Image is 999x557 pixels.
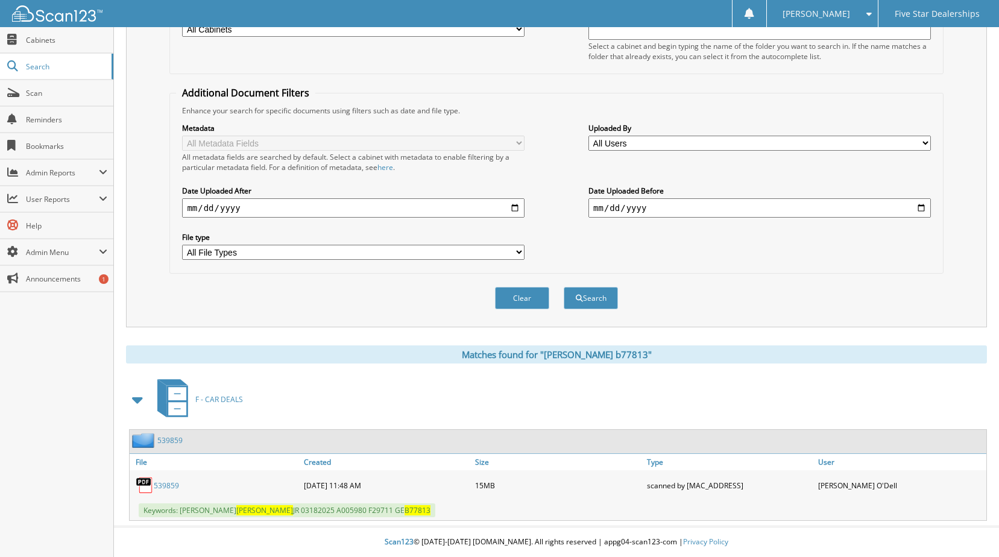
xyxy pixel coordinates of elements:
[126,345,987,363] div: Matches found for "[PERSON_NAME] b77813"
[157,435,183,445] a: 539859
[564,287,618,309] button: Search
[939,499,999,557] iframe: Chat Widget
[132,433,157,448] img: folder2.png
[301,473,472,497] div: [DATE] 11:48 AM
[236,505,293,515] span: [PERSON_NAME]
[644,454,815,470] a: Type
[182,186,525,196] label: Date Uploaded After
[26,247,99,257] span: Admin Menu
[495,287,549,309] button: Clear
[154,480,179,491] a: 539859
[26,168,99,178] span: Admin Reports
[815,473,986,497] div: [PERSON_NAME] O'Dell
[26,88,107,98] span: Scan
[472,454,643,470] a: Size
[472,473,643,497] div: 15MB
[895,10,980,17] span: Five Star Dealerships
[588,41,931,61] div: Select a cabinet and begin typing the name of the folder you want to search in. If the name match...
[150,376,243,423] a: F - CAR DEALS
[301,454,472,470] a: Created
[99,274,109,284] div: 1
[683,537,728,547] a: Privacy Policy
[182,152,525,172] div: All metadata fields are searched by default. Select a cabinet with metadata to enable filtering b...
[405,505,430,515] span: B77813
[182,232,525,242] label: File type
[176,105,936,116] div: Enhance your search for specific documents using filters such as date and file type.
[26,115,107,125] span: Reminders
[176,86,315,99] legend: Additional Document Filters
[385,537,414,547] span: Scan123
[114,527,999,557] div: © [DATE]-[DATE] [DOMAIN_NAME]. All rights reserved | appg04-scan123-com |
[139,503,435,517] span: Keywords: [PERSON_NAME] JR 03182025 A005980 F29711 GE
[182,198,525,218] input: start
[26,194,99,204] span: User Reports
[377,162,393,172] a: here
[783,10,850,17] span: [PERSON_NAME]
[815,454,986,470] a: User
[588,123,931,133] label: Uploaded By
[26,35,107,45] span: Cabinets
[130,454,301,470] a: File
[26,274,107,284] span: Announcements
[644,473,815,497] div: scanned by [MAC_ADDRESS]
[26,61,106,72] span: Search
[12,5,102,22] img: scan123-logo-white.svg
[588,198,931,218] input: end
[26,221,107,231] span: Help
[182,123,525,133] label: Metadata
[136,476,154,494] img: PDF.png
[26,141,107,151] span: Bookmarks
[195,394,243,404] span: F - CAR DEALS
[588,186,931,196] label: Date Uploaded Before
